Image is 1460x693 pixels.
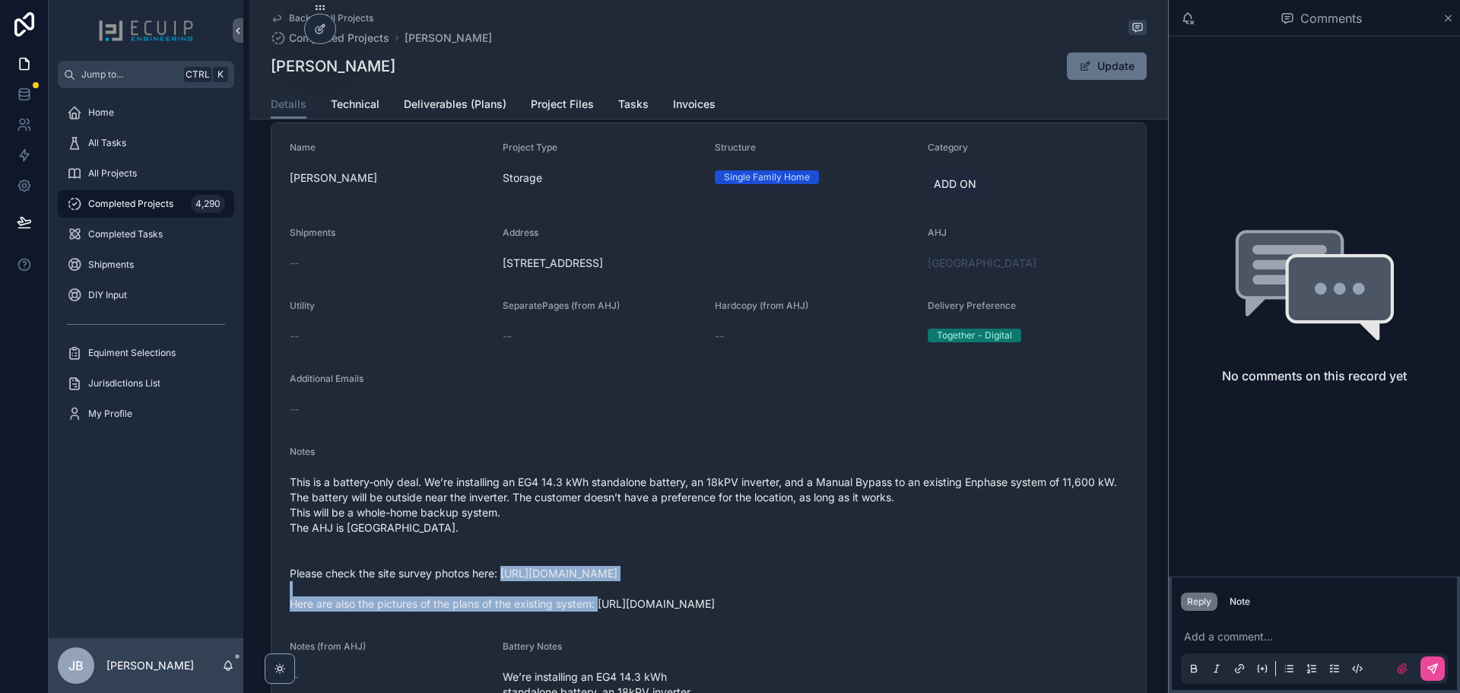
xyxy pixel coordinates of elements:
span: -- [290,256,299,271]
span: Shipments [290,227,335,238]
span: Comments [1300,9,1362,27]
span: My Profile [88,408,132,420]
span: Delivery Preference [928,300,1016,311]
img: App logo [98,18,194,43]
a: Invoices [673,91,716,121]
span: Completed Tasks [88,228,163,240]
a: DIY Input [58,281,234,309]
span: Invoices [673,97,716,112]
a: Project Files [531,91,594,121]
span: All Projects [88,167,137,180]
a: All Tasks [58,129,234,157]
span: Storage [503,170,542,186]
span: Hardcopy (from AHJ) [715,300,808,311]
button: Reply [1181,593,1217,611]
span: Project Files [531,97,594,112]
a: Deliverables (Plans) [404,91,506,121]
span: Details [271,97,306,112]
span: [STREET_ADDRESS] [503,256,916,271]
span: K [214,68,227,81]
span: Notes (from AHJ) [290,641,366,652]
a: My Profile [58,400,234,428]
span: Notes [290,446,315,457]
span: Additional Emails [290,373,363,384]
span: Deliverables (Plans) [404,97,506,112]
div: 4,290 [191,195,225,213]
div: scrollable content [49,88,243,447]
span: Name [290,141,316,153]
a: Technical [331,91,379,121]
span: JB [68,656,84,675]
a: Completed Projects [271,30,389,46]
span: Completed Projects [88,198,173,210]
a: Tasks [618,91,649,121]
span: DIY Input [88,289,127,301]
span: [PERSON_NAME] [290,170,490,186]
span: -- [290,329,299,344]
a: [GEOGRAPHIC_DATA] [928,256,1036,271]
span: ADD ON [934,176,976,192]
div: Note [1230,596,1250,608]
span: Equiment Selections [88,347,176,359]
a: Shipments [58,251,234,278]
h2: No comments on this record yet [1222,367,1407,385]
span: Shipments [88,259,134,271]
span: -- [503,329,512,344]
a: Home [58,99,234,126]
a: Completed Projects4,290 [58,190,234,218]
span: Battery Notes [503,641,562,652]
span: SeparatePages (from AHJ) [503,300,620,311]
span: Project Type [503,141,557,153]
span: AHJ [928,227,947,238]
span: Technical [331,97,379,112]
span: Home [88,106,114,119]
button: Note [1224,593,1256,611]
span: Completed Projects [289,30,389,46]
span: Jurisdictions List [88,377,160,389]
a: Completed Tasks [58,221,234,248]
a: Equiment Selections [58,339,234,367]
span: This is a battery-only deal. We’re installing an EG4 14.3 kWh standalone battery, an 18kPV invert... [290,475,1128,612]
span: Structure [715,141,756,153]
h1: [PERSON_NAME] [271,56,395,77]
span: Tasks [618,97,649,112]
button: Jump to...CtrlK [58,61,234,88]
a: [PERSON_NAME] [405,30,492,46]
span: Category [928,141,968,153]
a: Back to All Projects [271,12,373,24]
a: Details [271,91,306,119]
span: Address [503,227,538,238]
span: All Tasks [88,137,126,149]
span: Ctrl [184,67,211,82]
a: All Projects [58,160,234,187]
span: Utility [290,300,315,311]
span: Jump to... [81,68,178,81]
span: -- [715,329,724,344]
p: [PERSON_NAME] [106,658,194,673]
div: Single Family Home [724,170,810,184]
button: Update [1067,52,1147,80]
a: Jurisdictions List [58,370,234,397]
span: Back to All Projects [289,12,373,24]
div: Together - Digital [937,329,1012,342]
span: -- [290,402,299,417]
